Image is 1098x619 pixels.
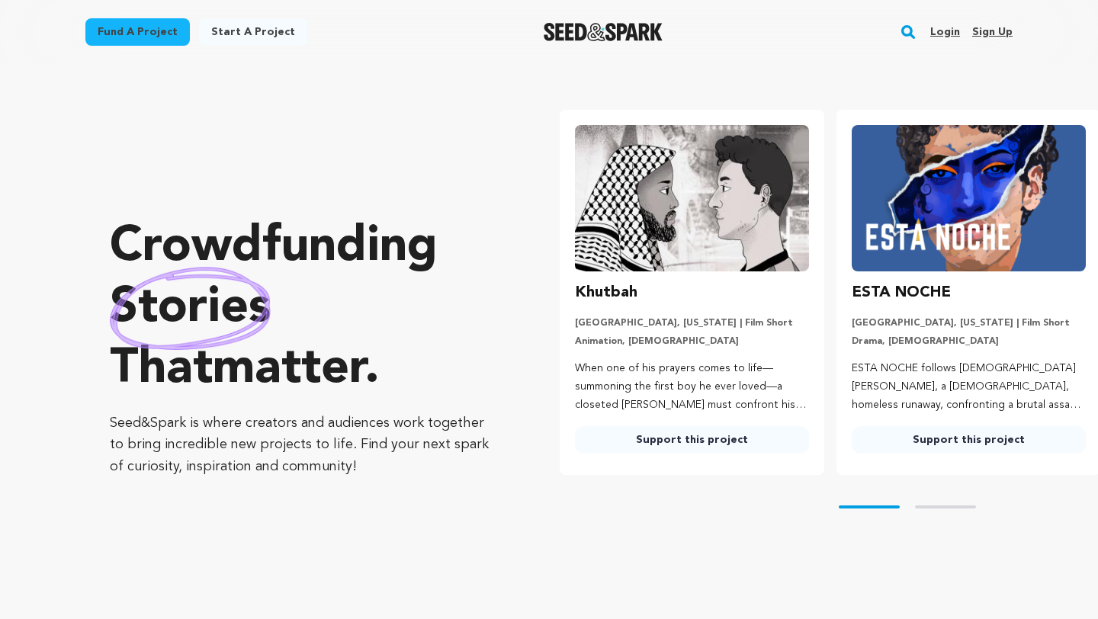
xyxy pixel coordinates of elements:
p: Crowdfunding that . [110,217,499,400]
img: Khutbah image [575,125,809,271]
p: [GEOGRAPHIC_DATA], [US_STATE] | Film Short [852,317,1086,329]
p: Seed&Spark is where creators and audiences work together to bring incredible new projects to life... [110,412,499,478]
h3: ESTA NOCHE [852,281,951,305]
img: Seed&Spark Logo Dark Mode [544,23,663,41]
p: Animation, [DEMOGRAPHIC_DATA] [575,335,809,348]
a: Login [930,20,960,44]
p: When one of his prayers comes to life—summoning the first boy he ever loved—a closeted [PERSON_NA... [575,360,809,414]
a: Seed&Spark Homepage [544,23,663,41]
h3: Khutbah [575,281,637,305]
a: Sign up [972,20,1013,44]
img: hand sketched image [110,267,271,350]
a: Fund a project [85,18,190,46]
img: ESTA NOCHE image [852,125,1086,271]
a: Support this project [575,426,809,454]
p: ESTA NOCHE follows [DEMOGRAPHIC_DATA] [PERSON_NAME], a [DEMOGRAPHIC_DATA], homeless runaway, conf... [852,360,1086,414]
a: Start a project [199,18,307,46]
a: Support this project [852,426,1086,454]
p: [GEOGRAPHIC_DATA], [US_STATE] | Film Short [575,317,809,329]
p: Drama, [DEMOGRAPHIC_DATA] [852,335,1086,348]
span: matter [213,345,364,394]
